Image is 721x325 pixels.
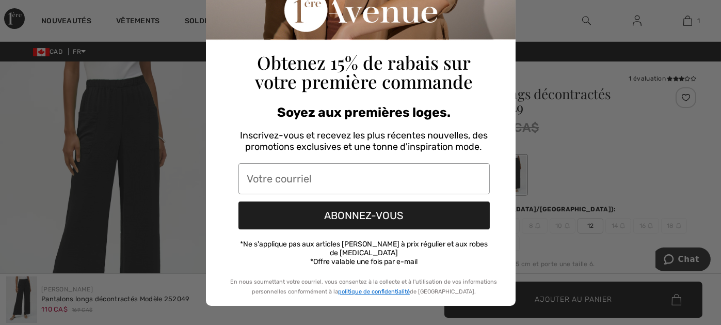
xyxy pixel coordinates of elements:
span: Obtenez 15% de rabais sur votre première commande [255,50,473,94]
input: Votre courriel [238,163,490,194]
span: *Offre valable une fois par e-mail [310,257,418,266]
span: *Ne s'applique pas aux articles [PERSON_NAME] à prix régulier et aux robes de [MEDICAL_DATA] [240,240,488,257]
span: Chat [23,7,44,17]
span: Soyez aux premières loges. [277,105,451,120]
a: politique de confidentialité [338,288,410,295]
button: ABONNEZ-VOUS [238,202,490,229]
span: Inscrivez-vous et recevez les plus récentes nouvelles, des promotions exclusives et une tonne d'i... [240,130,488,152]
span: En nous soumettant votre courriel, vous consentez à la collecte et à l'utilisation de vos informa... [231,278,498,295]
